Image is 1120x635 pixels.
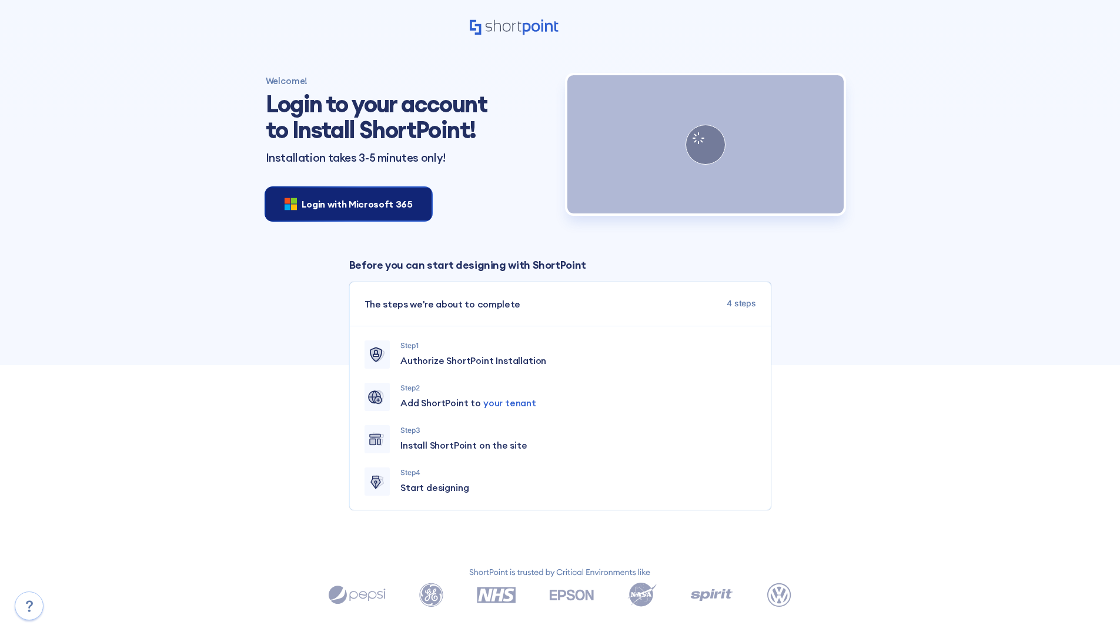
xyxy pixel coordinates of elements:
[400,383,755,393] p: Step 2
[302,197,413,211] span: Login with Microsoft 365
[400,480,469,494] span: Start designing
[400,425,755,436] p: Step 3
[727,297,755,311] span: 4 steps
[349,257,771,273] p: Before you can start designing with ShortPoint
[266,152,553,164] p: Installation takes 3-5 minutes only!
[266,188,432,220] button: Login with Microsoft 365
[400,353,546,367] span: Authorize ShortPoint Installation
[266,75,553,86] h4: Welcome!
[483,397,536,409] span: your tenant
[400,396,536,410] span: Add ShortPoint to
[400,340,755,351] p: Step 1
[400,467,755,478] p: Step 4
[400,438,527,452] span: Install ShortPoint on the site
[1061,579,1120,635] iframe: Chat Widget
[365,297,520,311] span: The steps we're about to complete
[266,91,495,143] h1: Login to your account to Install ShortPoint!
